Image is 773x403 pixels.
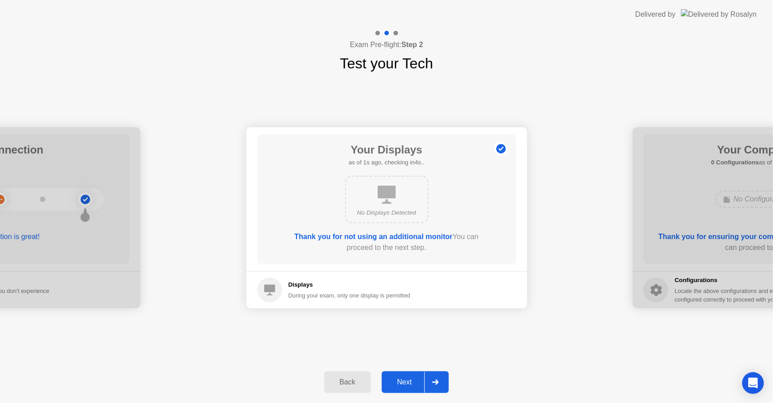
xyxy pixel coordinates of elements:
div: Next [384,378,425,386]
h1: Test your Tech [340,53,433,74]
div: Open Intercom Messenger [742,372,764,394]
button: Back [324,371,371,393]
b: Step 2 [401,41,423,48]
div: During your exam, only one display is permitted [288,291,411,300]
div: Delivered by [635,9,676,20]
h5: Displays [288,280,411,289]
div: No Displays Detected [353,208,420,217]
div: You can proceed to the next step. [283,231,490,253]
div: Back [327,378,368,386]
b: Thank you for not using an additional monitor [294,233,452,240]
h4: Exam Pre-flight: [350,39,423,50]
img: Delivered by Rosalyn [681,9,757,19]
h1: Your Displays [349,142,424,158]
h5: as of 1s ago, checking in4s.. [349,158,424,167]
button: Next [382,371,449,393]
